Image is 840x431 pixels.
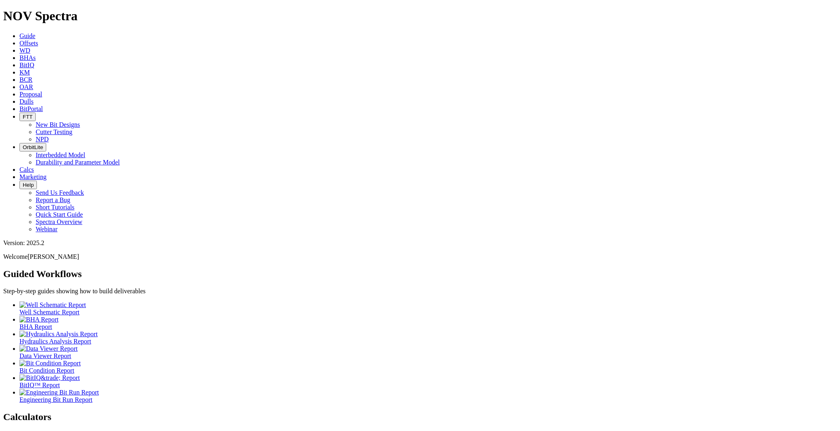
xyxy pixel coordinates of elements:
a: Engineering Bit Run Report Engineering Bit Run Report [19,389,837,403]
img: Well Schematic Report [19,301,86,309]
button: FTT [19,113,36,121]
img: Engineering Bit Run Report [19,389,99,396]
span: Help [23,182,34,188]
span: Data Viewer Report [19,352,71,359]
a: Proposal [19,91,42,98]
a: Interbedded Model [36,151,85,158]
span: [PERSON_NAME] [28,253,79,260]
a: Send Us Feedback [36,189,84,196]
span: Hydraulics Analysis Report [19,338,91,345]
button: OrbitLite [19,143,46,151]
a: Marketing [19,173,47,180]
h2: Guided Workflows [3,269,837,280]
p: Welcome [3,253,837,260]
div: Version: 2025.2 [3,239,837,247]
a: NPD [36,136,49,143]
a: BitIQ [19,62,34,68]
a: Cutter Testing [36,128,73,135]
a: BitPortal [19,105,43,112]
a: Quick Start Guide [36,211,83,218]
span: OrbitLite [23,144,43,150]
img: Hydraulics Analysis Report [19,331,98,338]
p: Step-by-step guides showing how to build deliverables [3,288,837,295]
a: Data Viewer Report Data Viewer Report [19,345,837,359]
img: BHA Report [19,316,58,323]
a: New Bit Designs [36,121,80,128]
span: FTT [23,114,32,120]
a: BCR [19,76,32,83]
a: Durability and Parameter Model [36,159,120,166]
a: Bit Condition Report Bit Condition Report [19,360,837,374]
h1: NOV Spectra [3,9,837,23]
span: Bit Condition Report [19,367,74,374]
a: Short Tutorials [36,204,75,211]
a: BitIQ&trade; Report BitIQ™ Report [19,374,837,388]
a: Report a Bug [36,196,70,203]
button: Help [19,181,37,189]
a: Dulls [19,98,34,105]
a: Hydraulics Analysis Report Hydraulics Analysis Report [19,331,837,345]
a: BHA Report BHA Report [19,316,837,330]
a: OAR [19,83,33,90]
a: WD [19,47,30,54]
span: Engineering Bit Run Report [19,396,92,403]
img: Data Viewer Report [19,345,78,352]
a: KM [19,69,30,76]
span: Well Schematic Report [19,309,79,316]
span: BitIQ™ Report [19,382,60,388]
span: BHA Report [19,323,52,330]
a: Webinar [36,226,58,233]
img: Bit Condition Report [19,360,81,367]
a: Guide [19,32,35,39]
h2: Calculators [3,412,837,422]
a: Spectra Overview [36,218,82,225]
a: Offsets [19,40,38,47]
a: BHAs [19,54,36,61]
img: BitIQ&trade; Report [19,374,80,382]
a: Calcs [19,166,34,173]
a: Well Schematic Report Well Schematic Report [19,301,837,316]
